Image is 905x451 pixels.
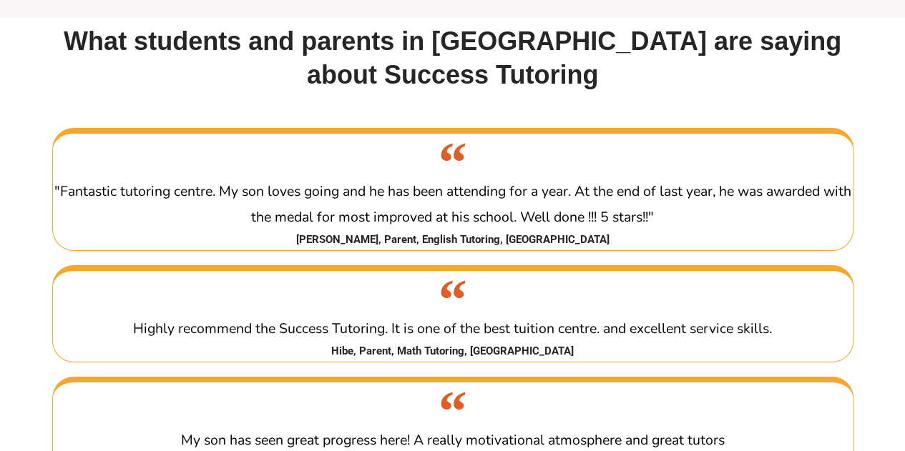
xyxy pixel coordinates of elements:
[53,230,853,250] cite: [PERSON_NAME], Parent, English Tutoring, [GEOGRAPHIC_DATA]
[181,430,725,450] span: My son has seen great progress here! A really motivational atmosphere and great tutors
[53,342,853,362] cite: Hibe, Parent, Math Tutoring, [GEOGRAPHIC_DATA]
[667,289,905,451] iframe: Chat Widget
[52,25,853,92] h2: What students and parents in [GEOGRAPHIC_DATA] are saying about Success Tutoring
[133,319,772,338] span: Highly recommend the Success Tutoring. It is one of the best tuition centre. and excellent servic...
[54,182,851,227] span: "Fantastic tutoring centre. My son loves going and he has been attending for a year. At the end o...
